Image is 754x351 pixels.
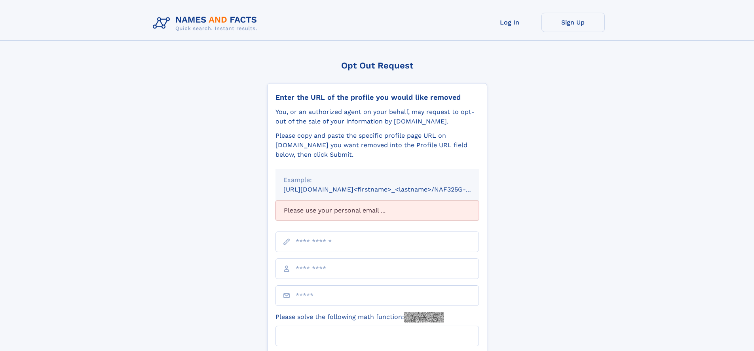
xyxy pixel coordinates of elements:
small: [URL][DOMAIN_NAME]<firstname>_<lastname>/NAF325G-xxxxxxxx [283,186,494,193]
div: You, or an authorized agent on your behalf, may request to opt-out of the sale of your informatio... [275,107,479,126]
div: Enter the URL of the profile you would like removed [275,93,479,102]
a: Sign Up [541,13,605,32]
label: Please solve the following math function: [275,312,444,323]
div: Please use your personal email ... [275,201,479,220]
a: Log In [478,13,541,32]
img: Logo Names and Facts [150,13,264,34]
div: Please copy and paste the specific profile page URL on [DOMAIN_NAME] you want removed into the Pr... [275,131,479,159]
div: Opt Out Request [267,61,487,70]
div: Example: [283,175,471,185]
